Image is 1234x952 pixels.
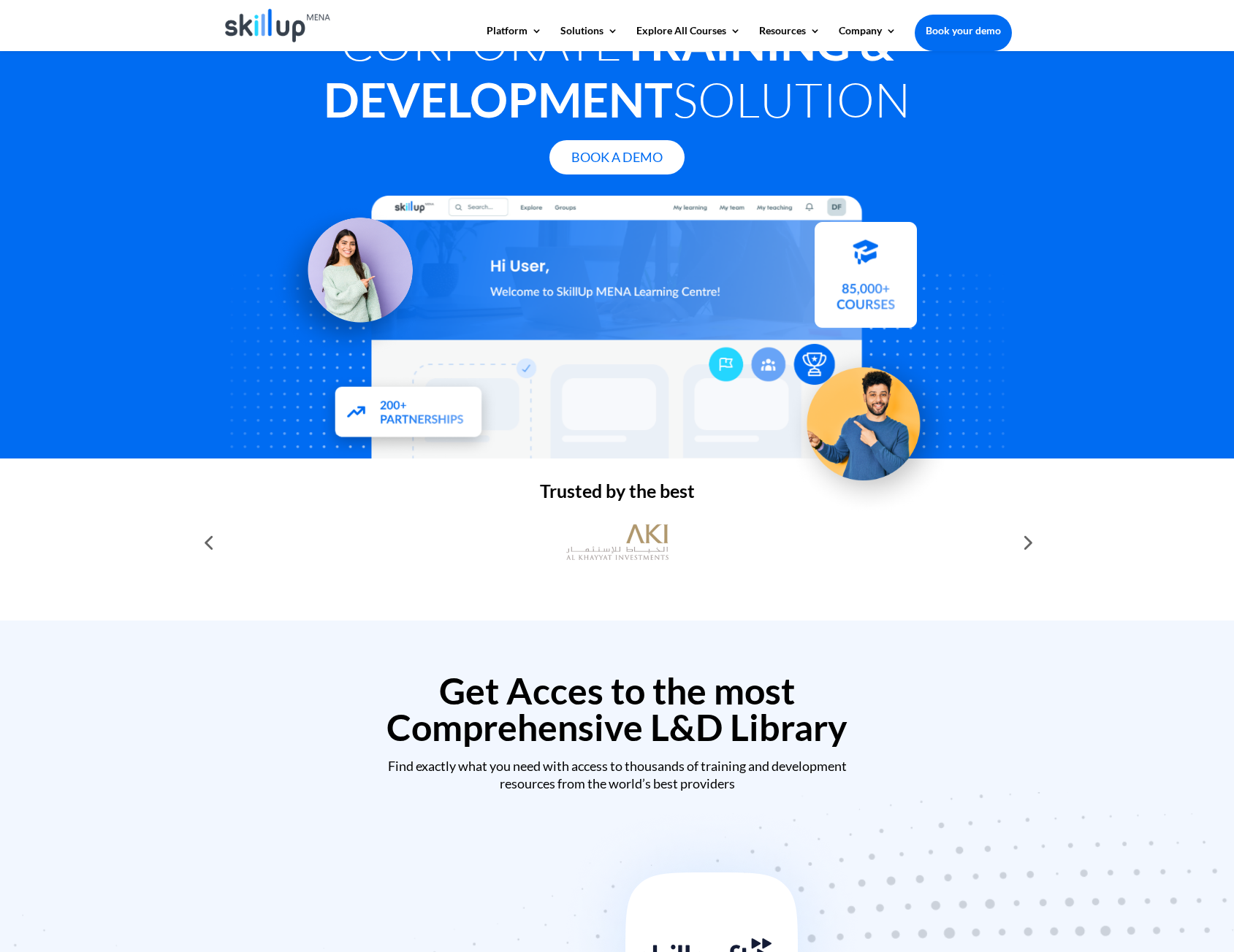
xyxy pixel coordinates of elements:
[759,26,820,50] a: Resources
[566,517,669,568] img: al khayyat investments logo
[915,15,1012,47] a: Book your demo
[225,9,331,42] img: Skillup Mena
[560,26,618,50] a: Solutions
[636,26,741,50] a: Explore All Courses
[223,758,1012,792] div: Find exactly what you need with access to thousands of training and development resources from th...
[6,21,228,134] iframe: profile
[223,672,1012,753] h2: Get Acces to the most Comprehensive L&D Library
[223,482,1012,507] h2: Trusted by the best
[223,14,1012,135] h1: Corporate Solution
[782,336,956,510] img: Upskill your workforce - SkillUp
[549,140,685,174] a: Book A Demo
[487,26,542,50] a: Platform
[991,794,1234,952] iframe: Chat Widget
[317,372,498,457] img: Partners - SkillUp Mena
[815,229,917,334] img: Courses library - SkillUp MENA
[324,14,894,128] strong: Training & Development
[839,26,896,50] a: Company
[270,201,427,358] img: Learning Management Solution - SkillUp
